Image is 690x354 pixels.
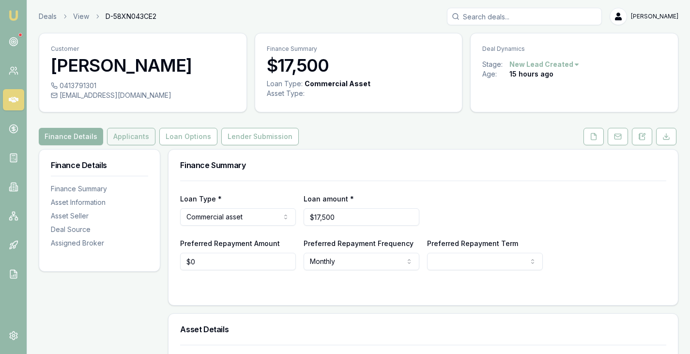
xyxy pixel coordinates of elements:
[51,211,148,221] div: Asset Seller
[39,128,105,145] a: Finance Details
[180,195,222,203] label: Loan Type *
[51,91,235,100] div: [EMAIL_ADDRESS][DOMAIN_NAME]
[305,79,370,89] div: Commercial Asset
[51,45,235,53] p: Customer
[631,13,678,20] span: [PERSON_NAME]
[159,128,217,145] button: Loan Options
[221,128,299,145] button: Lender Submission
[39,128,103,145] button: Finance Details
[482,69,509,79] div: Age:
[106,12,156,21] span: D-58XN043CE2
[447,8,602,25] input: Search deals
[51,161,148,169] h3: Finance Details
[304,239,414,247] label: Preferred Repayment Frequency
[304,208,419,226] input: $
[427,239,518,247] label: Preferred Repayment Term
[267,89,305,98] div: Asset Type :
[105,128,157,145] a: Applicants
[51,238,148,248] div: Assigned Broker
[39,12,156,21] nav: breadcrumb
[180,253,296,270] input: $
[51,198,148,207] div: Asset Information
[482,45,666,53] p: Deal Dynamics
[304,195,354,203] label: Loan amount *
[51,225,148,234] div: Deal Source
[267,56,451,75] h3: $17,500
[39,12,57,21] a: Deals
[267,45,451,53] p: Finance Summary
[180,239,280,247] label: Preferred Repayment Amount
[107,128,155,145] button: Applicants
[267,79,303,89] div: Loan Type:
[482,60,509,69] div: Stage:
[219,128,301,145] a: Lender Submission
[509,69,553,79] div: 15 hours ago
[180,161,666,169] h3: Finance Summary
[509,60,580,69] button: New Lead Created
[51,81,235,91] div: 0413791301
[73,12,89,21] a: View
[157,128,219,145] a: Loan Options
[8,10,19,21] img: emu-icon-u.png
[51,184,148,194] div: Finance Summary
[51,56,235,75] h3: [PERSON_NAME]
[180,325,666,333] h3: Asset Details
